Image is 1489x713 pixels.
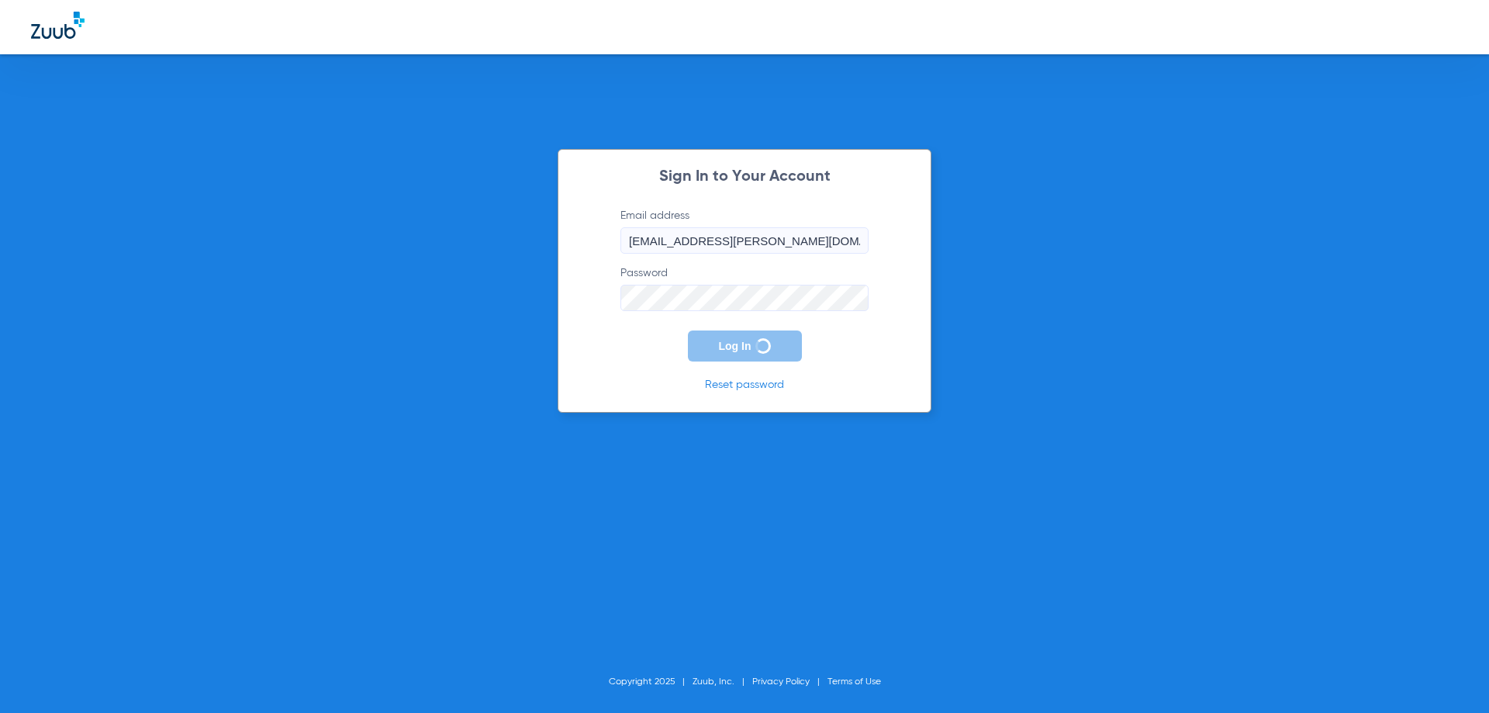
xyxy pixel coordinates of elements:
button: Log In [688,331,802,362]
label: Email address [620,208,869,254]
a: Privacy Policy [752,677,810,687]
a: Terms of Use [827,677,881,687]
input: Password [620,285,869,311]
span: Log In [719,340,751,352]
h2: Sign In to Your Account [597,169,892,185]
li: Copyright 2025 [609,674,693,690]
img: Zuub Logo [31,12,85,39]
input: Email address [620,227,869,254]
li: Zuub, Inc. [693,674,752,690]
a: Reset password [705,379,784,390]
label: Password [620,265,869,311]
iframe: Chat Widget [1411,639,1489,713]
